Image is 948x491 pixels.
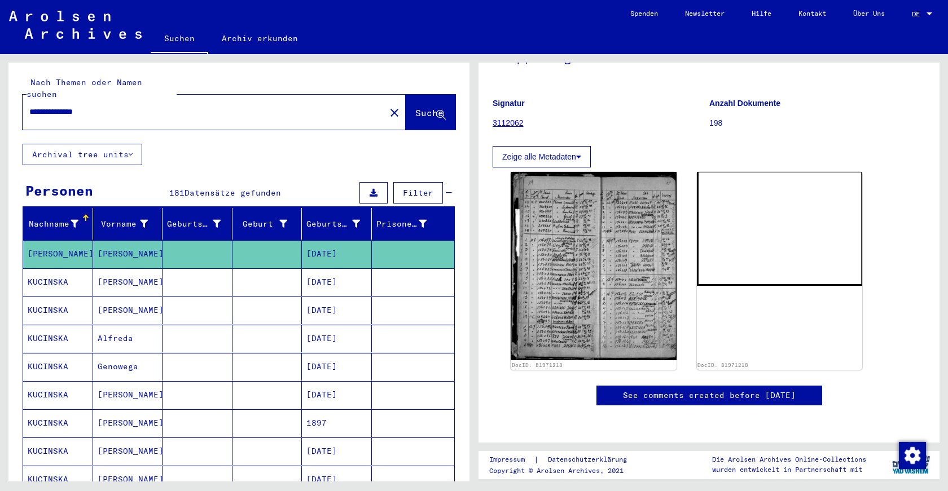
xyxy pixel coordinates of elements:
img: yv_logo.png [890,450,932,479]
mat-cell: [DATE] [302,240,372,268]
img: Zustimmung ändern [899,442,926,469]
b: Signatur [493,99,525,108]
mat-cell: [DATE] [302,437,372,465]
button: Clear [383,101,406,123]
mat-cell: [DATE] [302,297,372,324]
div: Geburt‏ [237,215,302,233]
div: Geburtsname [167,215,235,233]
p: Copyright © Arolsen Archives, 2021 [489,466,640,476]
mat-cell: [DATE] [302,381,372,409]
span: Datensätze gefunden [185,188,281,198]
div: | [489,454,640,466]
a: DocID: 81971218 [697,362,748,368]
mat-cell: [DATE] [302,353,372,381]
mat-cell: [DATE] [302,325,372,352]
div: Geburtsdatum [306,215,374,233]
mat-cell: [DATE] [302,268,372,296]
a: Archiv erkunden [208,25,311,52]
div: Nachname [28,215,93,233]
img: 001.jpg [511,172,677,360]
a: Impressum [489,454,534,466]
button: Archival tree units [23,144,142,165]
mat-icon: close [388,106,401,120]
div: Personen [25,180,93,201]
mat-label: Nach Themen oder Namen suchen [27,77,142,99]
mat-cell: Genowega [93,353,163,381]
mat-cell: [PERSON_NAME] [93,437,163,465]
mat-header-cell: Geburtsdatum [302,208,372,240]
button: Zeige alle Metadaten [493,146,591,167]
button: Filter [393,182,443,204]
a: DocID: 81971218 [512,362,563,368]
span: DE [912,10,924,18]
div: Prisoner # [376,218,427,230]
mat-cell: KUCINSKA [23,409,93,437]
span: 181 [169,188,185,198]
p: wurden entwickelt in Partnerschaft mit [712,465,866,475]
mat-cell: KUCINSKA [23,268,93,296]
a: 3112062 [493,118,524,127]
b: Anzahl Dokumente [709,99,780,108]
div: Geburtsname [167,218,221,230]
img: Arolsen_neg.svg [9,11,142,39]
div: Geburtsdatum [306,218,360,230]
mat-cell: [PERSON_NAME] [93,297,163,324]
div: Geburt‏ [237,218,288,230]
mat-header-cell: Geburtsname [163,208,232,240]
div: Prisoner # [376,215,441,233]
div: Zustimmung ändern [898,441,925,468]
mat-header-cell: Vorname [93,208,163,240]
span: Filter [403,188,433,198]
img: 002.jpg [697,172,863,286]
mat-header-cell: Geburt‏ [232,208,302,240]
mat-cell: KUCINSKA [23,325,93,352]
mat-cell: Alfreda [93,325,163,352]
mat-cell: KUCINSKA [23,353,93,381]
a: Datenschutzerklärung [539,454,640,466]
mat-header-cell: Nachname [23,208,93,240]
div: Vorname [98,218,148,230]
a: See comments created before [DATE] [623,390,796,401]
mat-cell: KUCINSKA [23,297,93,324]
mat-cell: KUCINSKA [23,381,93,409]
div: Nachname [28,218,78,230]
mat-cell: [PERSON_NAME] [93,409,163,437]
div: Vorname [98,215,163,233]
p: 198 [709,117,925,129]
mat-cell: 1897 [302,409,372,437]
span: Suche [415,107,444,118]
a: Suchen [151,25,208,54]
mat-cell: [PERSON_NAME] [23,240,93,268]
button: Suche [406,95,455,130]
mat-cell: [PERSON_NAME] [93,268,163,296]
p: Die Arolsen Archives Online-Collections [712,454,866,465]
mat-cell: KUCINSKA [23,437,93,465]
mat-cell: [PERSON_NAME] [93,240,163,268]
mat-cell: [PERSON_NAME] [93,381,163,409]
mat-header-cell: Prisoner # [372,208,455,240]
